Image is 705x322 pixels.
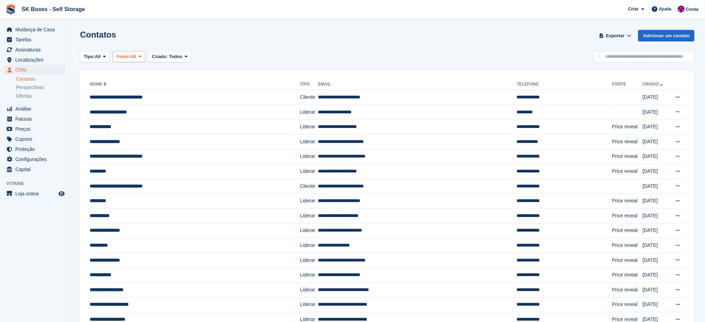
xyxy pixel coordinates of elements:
td: [DATE] [643,297,669,312]
a: menu [3,104,66,114]
td: Liderar [300,149,318,164]
span: Vitrine [6,180,69,187]
td: Liderar [300,208,318,223]
span: Conta [686,6,699,13]
td: Cliente [300,90,318,105]
button: Exportar [598,30,633,41]
td: Liderar [300,282,318,297]
a: menu [3,144,66,154]
a: menu [3,65,66,75]
td: [DATE] [643,105,669,120]
a: Adicionar um contato [638,30,695,41]
a: Contatos [16,76,66,82]
td: [DATE] [643,164,669,179]
td: Liderar [300,297,318,312]
span: Ajuda [659,6,672,13]
a: Nome [90,82,108,87]
th: Tipo [300,79,318,90]
td: Price reveal [612,238,643,253]
td: Price reveal [612,268,643,283]
td: Liderar [300,194,318,209]
a: menu [3,124,66,134]
td: [DATE] [643,90,669,105]
img: Mateus Cassange [678,6,685,13]
span: Análise [15,104,57,114]
button: Tipo: All [80,51,110,63]
span: Localizações [15,55,57,65]
span: Loja online [15,189,57,199]
button: Fonte: All [113,51,145,63]
td: Price reveal [612,208,643,223]
td: [DATE] [643,194,669,209]
span: Configurações [15,154,57,164]
span: Perspectivas [16,84,44,91]
a: Loja de pré-visualização [57,190,66,198]
td: Liderar [300,164,318,179]
td: [DATE] [643,238,669,253]
td: [DATE] [643,120,669,135]
span: Tarefas [15,35,57,45]
a: menu [3,45,66,55]
td: Price reveal [612,164,643,179]
td: [DATE] [643,282,669,297]
td: Price reveal [612,223,643,238]
span: Todos [169,54,182,59]
td: Price reveal [612,282,643,297]
td: Price reveal [612,120,643,135]
td: Liderar [300,223,318,238]
span: All [130,53,136,60]
td: [DATE] [643,253,669,268]
span: Cupons [15,134,57,144]
td: Price reveal [612,134,643,149]
a: menu [3,35,66,45]
td: Price reveal [612,194,643,209]
td: [DATE] [643,208,669,223]
span: All [95,53,101,60]
th: Fonte [612,79,643,90]
span: CRM [15,65,57,75]
span: Tipo: [84,53,95,60]
a: menu [3,55,66,65]
td: [DATE] [643,179,669,194]
img: stora-icon-8386f47178a22dfd0bd8f6a31ec36ba5ce8667c1dd55bd0f319d3a0aa187defe.svg [6,4,16,15]
td: Price reveal [612,297,643,312]
a: Perspectivas [16,84,66,91]
td: Liderar [300,120,318,135]
span: Capital [15,164,57,174]
span: Ofertas [16,93,32,99]
span: Fonte: [117,53,130,60]
td: Liderar [300,238,318,253]
td: Liderar [300,134,318,149]
td: Price reveal [612,149,643,164]
button: Criado: Todos [148,51,192,63]
td: [DATE] [643,149,669,164]
td: [DATE] [643,268,669,283]
a: menu [3,154,66,164]
a: menu [3,25,66,34]
a: menu [3,114,66,124]
td: Price reveal [612,253,643,268]
span: Assinaturas [15,45,57,55]
td: Cliente [300,179,318,194]
span: Exportar [606,32,625,39]
span: Criar [628,6,639,13]
span: Preços [15,124,57,134]
span: Proteção [15,144,57,154]
span: Mudança de Casa [15,25,57,34]
td: [DATE] [643,134,669,149]
a: menu [3,189,66,199]
a: Ofertas [16,92,66,100]
th: Telefone [516,79,612,90]
td: Liderar [300,253,318,268]
td: [DATE] [643,223,669,238]
a: Criado [643,82,665,87]
td: Liderar [300,268,318,283]
span: Criado: [152,54,168,59]
th: Email [318,79,517,90]
a: menu [3,134,66,144]
a: SK Boxes - Self Storage [19,3,88,15]
h1: Contatos [80,30,116,39]
td: Liderar [300,105,318,120]
a: menu [3,164,66,174]
span: Faturas [15,114,57,124]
